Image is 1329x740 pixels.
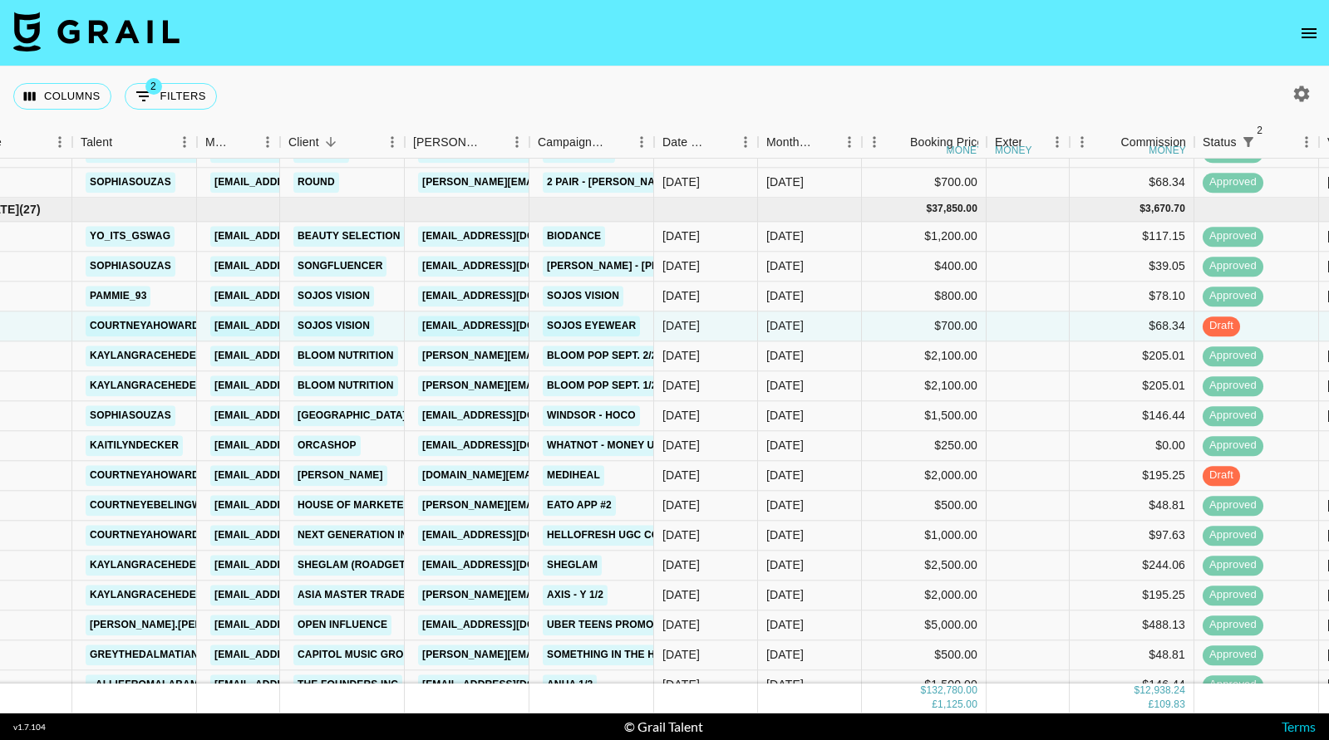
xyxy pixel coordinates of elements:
a: Bloom Pop Sept. 2/2 [543,345,662,366]
button: Sort [814,130,837,154]
div: $68.34 [1070,311,1194,341]
a: [EMAIL_ADDRESS][DOMAIN_NAME] [210,316,396,336]
div: $2,100.00 [862,341,987,371]
a: [EMAIL_ADDRESS][DOMAIN_NAME] [418,226,604,247]
div: $48.81 [1070,640,1194,670]
a: courtneyahoward [86,316,204,336]
div: Sep '25 [766,617,804,634]
a: [EMAIL_ADDRESS][DOMAIN_NAME] [418,286,604,306]
div: $146.44 [1070,401,1194,431]
button: Menu [47,130,72,154]
a: [EMAIL_ADDRESS][DOMAIN_NAME] [210,286,396,306]
a: [EMAIL_ADDRESS][DOMAIN_NAME] [210,256,396,277]
div: Aug '25 [766,145,804,161]
div: Sep '25 [766,408,804,424]
div: 8/22/2025 [662,228,700,245]
span: approved [1203,498,1263,514]
a: sophiasouzas [86,256,175,277]
span: approved [1203,379,1263,395]
div: Sep '25 [766,677,804,693]
div: Manager [205,126,232,159]
div: Sep '25 [766,527,804,544]
a: greythedalmatian [86,644,203,665]
div: $ [921,684,927,698]
div: Sep '25 [766,288,804,305]
a: [EMAIL_ADDRESS][DOMAIN_NAME] [418,405,604,426]
button: Select columns [13,83,111,110]
div: 7/31/2025 [662,174,700,191]
div: Booking Price [910,126,983,159]
a: Bloom Nutrition [293,345,398,366]
a: kaylangracehedenskog [86,375,238,396]
a: [EMAIL_ADDRESS][DOMAIN_NAME] [210,555,396,576]
span: approved [1203,229,1263,245]
a: Bloom Pop Sept. 1/2 [543,375,662,396]
div: Aug '25 [766,174,804,191]
button: Sort [2,130,25,154]
a: [EMAIL_ADDRESS][DOMAIN_NAME] [210,585,396,605]
a: [EMAIL_ADDRESS][DOMAIN_NAME] [210,495,396,516]
a: pammie_93 [86,286,150,306]
div: Month Due [766,126,814,159]
a: courtneyebelingwood [86,495,229,516]
div: $68.34 [1070,168,1194,198]
a: [EMAIL_ADDRESS][DOMAIN_NAME] [210,375,396,396]
div: $1,200.00 [862,222,987,252]
div: $500.00 [862,640,987,670]
button: Menu [380,130,405,154]
a: [EMAIL_ADDRESS][DOMAIN_NAME] [210,644,396,665]
a: SOJOS Vision [293,286,374,306]
div: $250.00 [862,431,987,461]
div: Talent [72,126,197,159]
div: Client [280,126,405,159]
div: $5,000.00 [862,610,987,640]
a: [DOMAIN_NAME][EMAIL_ADDRESS][PERSON_NAME][DOMAIN_NAME] [418,465,773,486]
a: [EMAIL_ADDRESS][DOMAIN_NAME] [418,674,604,695]
button: Menu [505,130,529,154]
div: Campaign (Type) [529,126,654,159]
button: Menu [733,130,758,154]
div: Sep '25 [766,557,804,574]
button: Sort [606,130,629,154]
div: $205.01 [1070,371,1194,401]
a: sophiasouzas [86,405,175,426]
button: Menu [172,130,197,154]
div: 37,850.00 [932,203,977,217]
div: $2,000.00 [862,581,987,610]
div: $700.00 [862,168,987,198]
a: Sojos Vision [543,286,623,306]
div: Talent [81,126,112,159]
a: HelloFresh UGC Collab [543,525,691,546]
span: approved [1203,289,1263,305]
div: Sep '25 [766,497,804,514]
a: Windsor - HOCO [543,405,640,426]
div: Date Created [662,126,710,159]
a: AXIS - Y 1/2 [543,585,608,605]
a: [EMAIL_ADDRESS][DOMAIN_NAME] [210,172,396,193]
a: House of Marketers [293,495,422,516]
a: courtneyahoward [86,525,204,546]
div: 8/22/2025 [662,288,700,305]
button: Menu [1070,130,1095,154]
a: [EMAIL_ADDRESS][DOMAIN_NAME] [418,555,604,576]
button: Menu [1045,130,1070,154]
div: 8/21/2025 [662,617,700,634]
div: $1,500.00 [862,670,987,700]
a: [EMAIL_ADDRESS][DOMAIN_NAME] [210,405,396,426]
div: 8/14/2025 [662,677,700,693]
div: 12,938.24 [1139,684,1185,698]
div: $400.00 [862,252,987,282]
span: approved [1203,439,1263,454]
div: $700.00 [862,311,987,341]
div: Sep '25 [766,348,804,365]
img: Grail Talent [13,12,180,51]
a: [EMAIL_ADDRESS][DOMAIN_NAME] [418,525,604,546]
div: £ [932,698,938,713]
div: Sep '25 [766,438,804,454]
div: $2,500.00 [862,551,987,581]
div: 3,670.70 [1145,203,1185,217]
a: ANUA 1/2 [543,674,597,695]
div: Sep '25 [766,468,804,484]
span: approved [1203,588,1263,604]
button: Sort [1260,130,1283,154]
